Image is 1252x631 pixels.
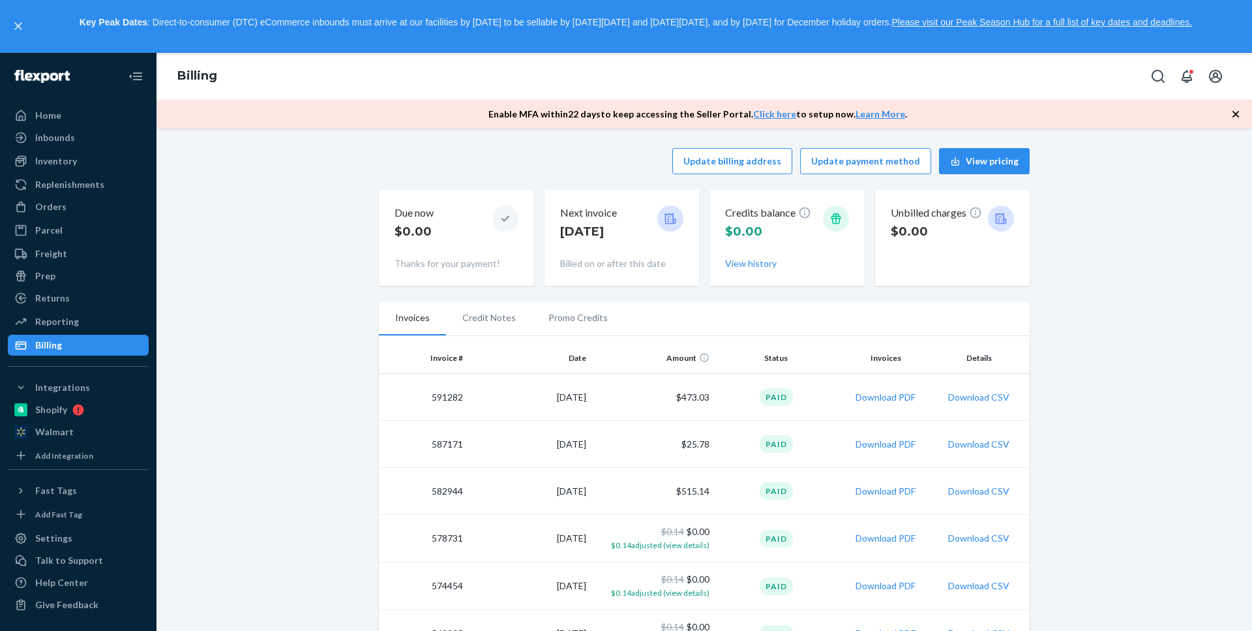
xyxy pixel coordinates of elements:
[8,528,149,549] a: Settings
[35,200,67,213] div: Orders
[468,374,591,421] td: [DATE]
[1202,63,1229,89] button: Open account menu
[856,485,916,498] button: Download PDF
[661,574,684,585] span: $0.14
[379,421,468,468] td: 587171
[8,335,149,356] a: Billing
[35,484,77,497] div: Fast Tags
[35,425,74,439] div: Walmart
[379,468,468,515] td: 582944
[35,224,63,237] div: Parcel
[35,554,103,567] div: Talk to Support
[8,572,149,593] a: Help Center
[8,288,149,309] a: Returns
[35,292,70,305] div: Returns
[800,148,931,174] button: Update payment method
[35,403,67,416] div: Shopify
[8,506,149,523] a: Add Fast Tag
[379,515,468,562] td: 578731
[31,9,57,21] span: Chat
[31,12,1240,34] p: : Direct-to-consumer (DTC) eCommerce inbounds must arrive at our facilities by [DATE] to be sella...
[8,377,149,398] button: Integrations
[934,343,1030,374] th: Details
[560,223,617,240] p: [DATE]
[446,301,532,334] li: Credit Notes
[35,532,72,545] div: Settings
[591,515,715,562] td: $0.00
[591,343,715,374] th: Amount
[856,391,916,404] button: Download PDF
[8,105,149,126] a: Home
[468,562,591,610] td: [DATE]
[948,579,1009,593] button: Download CSV
[488,108,907,121] p: Enable MFA within 22 days to keep accessing the Seller Portal. to setup now. .
[468,421,591,468] td: [DATE]
[35,247,67,260] div: Freight
[611,540,709,550] span: $0.14 adjusted (view details)
[8,220,149,241] a: Parcel
[395,223,434,240] p: $0.00
[8,422,149,442] a: Walmart
[8,266,149,286] a: Prep
[35,339,62,352] div: Billing
[379,343,468,374] th: Invoice #
[591,374,715,421] td: $473.03
[760,482,793,500] div: Paid
[8,550,149,571] button: Talk to Support
[591,468,715,515] td: $515.14
[468,343,591,374] th: Date
[939,148,1030,174] button: View pricing
[123,63,149,89] button: Close Navigation
[8,594,149,615] button: Give Feedback
[725,206,811,221] p: Credits balance
[35,598,98,611] div: Give Feedback
[8,448,149,464] a: Add Integration
[8,311,149,332] a: Reporting
[560,257,684,270] p: Billed on or after this date
[468,515,591,562] td: [DATE]
[35,131,75,144] div: Inbounds
[35,178,104,191] div: Replenishments
[591,421,715,468] td: $25.78
[891,206,982,221] p: Unbilled charges
[8,174,149,195] a: Replenishments
[167,57,228,95] ol: breadcrumbs
[760,435,793,453] div: Paid
[1174,63,1200,89] button: Open notifications
[8,243,149,264] a: Freight
[468,468,591,515] td: [DATE]
[379,374,468,421] td: 591282
[8,480,149,501] button: Fast Tags
[891,223,982,240] p: $0.00
[725,257,777,270] button: View history
[395,257,518,270] p: Thanks for your payment!
[760,530,793,547] div: Paid
[1145,63,1171,89] button: Open Search Box
[591,562,715,610] td: $0.00
[948,532,1009,545] button: Download CSV
[35,381,90,394] div: Integrations
[672,148,792,174] button: Update billing address
[856,438,916,451] button: Download PDF
[14,70,70,83] img: Flexport logo
[856,108,905,119] a: Learn More
[8,151,149,172] a: Inventory
[35,269,55,283] div: Prep
[611,586,709,599] button: $0.14adjusted (view details)
[379,562,468,610] td: 574454
[838,343,934,374] th: Invoices
[856,532,916,545] button: Download PDF
[611,588,709,598] span: $0.14 adjusted (view details)
[177,69,217,83] a: Billing
[760,577,793,595] div: Paid
[35,576,88,589] div: Help Center
[8,196,149,217] a: Orders
[725,224,762,239] span: $0.00
[611,538,709,551] button: $0.14adjusted (view details)
[35,109,61,122] div: Home
[35,155,77,168] div: Inventory
[948,391,1009,404] button: Download CSV
[35,509,82,520] div: Add Fast Tag
[856,579,916,593] button: Download PDF
[12,20,25,33] button: close,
